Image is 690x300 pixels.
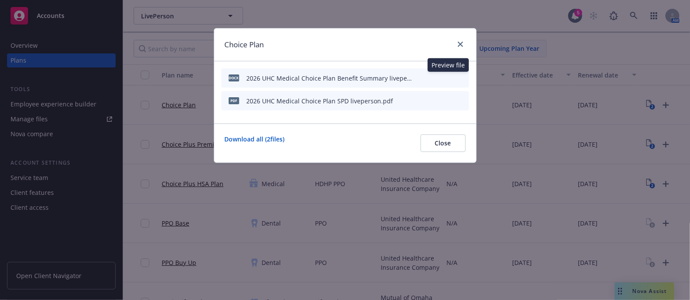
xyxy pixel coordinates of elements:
[430,96,437,106] button: download file
[444,74,452,83] button: preview file
[428,58,469,72] div: Preview file
[435,139,451,147] span: Close
[247,96,393,106] div: 2026 UHC Medical Choice Plan SPD liveperson.pdf
[455,39,466,49] a: close
[229,74,239,81] span: docx
[459,96,466,106] button: archive file
[444,96,452,106] button: preview file
[430,74,437,83] button: download file
[229,97,239,104] span: pdf
[247,74,414,83] div: 2026 UHC Medical Choice Plan Benefit Summary liveperson.docx
[225,134,285,152] a: Download all ( 2 files)
[459,74,466,83] button: archive file
[421,134,466,152] button: Close
[225,39,264,50] h1: Choice Plan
